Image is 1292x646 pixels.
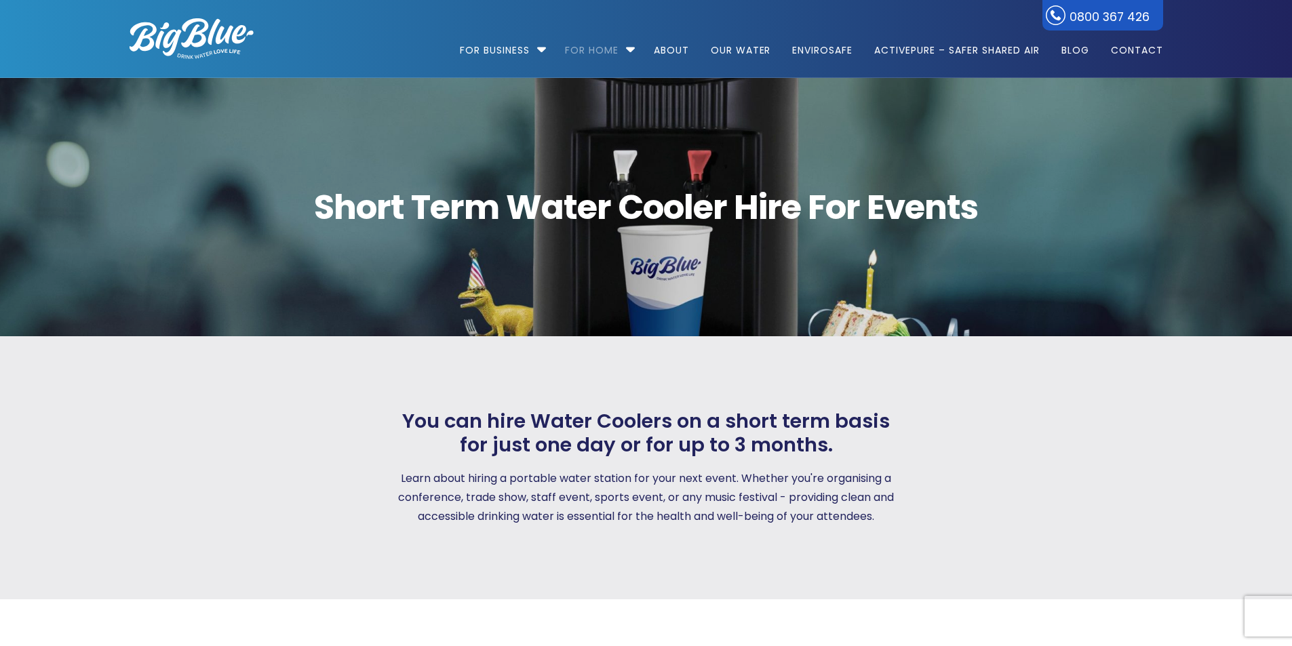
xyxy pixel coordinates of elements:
iframe: Chatbot [985,546,1273,627]
img: logo [130,18,254,59]
p: Learn about hiring a portable water station for your next event. Whether you're organising a conf... [394,469,899,526]
span: Short Term Water Cooler Hire For Events [130,190,1163,224]
span: You can hire Water Coolers on a short term basis for just one day or for up to 3 months. [394,409,899,457]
